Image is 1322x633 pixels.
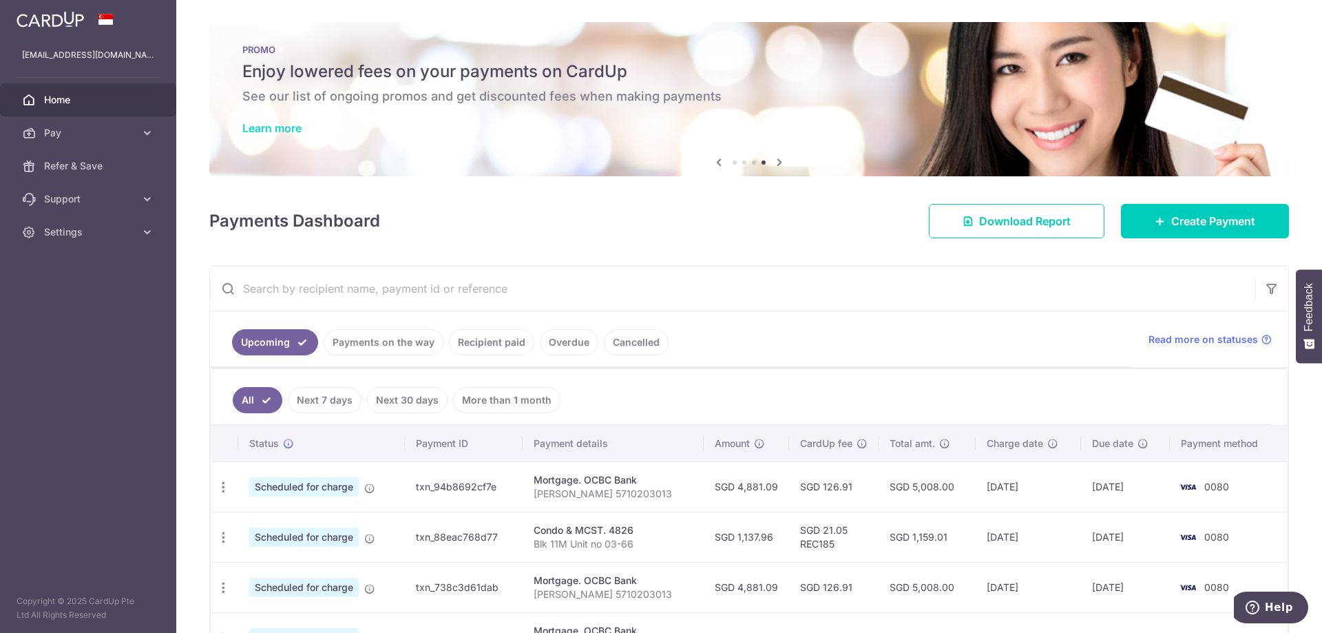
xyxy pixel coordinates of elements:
span: Read more on statuses [1148,333,1258,346]
img: Latest Promos banner [209,22,1289,176]
input: Search by recipient name, payment id or reference [210,267,1255,311]
span: Total amt. [890,437,935,450]
td: SGD 126.91 [789,461,879,512]
span: Home [44,93,135,107]
span: 0080 [1204,581,1229,593]
td: SGD 5,008.00 [879,461,976,512]
span: CardUp fee [800,437,852,450]
a: Cancelled [604,329,669,355]
span: Create Payment [1171,213,1255,229]
td: [DATE] [1081,512,1169,562]
td: [DATE] [976,512,1081,562]
div: Mortgage. OCBC Bank [534,473,692,487]
td: SGD 126.91 [789,562,879,612]
h4: Payments Dashboard [209,209,380,234]
td: SGD 1,159.01 [879,512,976,562]
span: Status [249,437,279,450]
h5: Enjoy lowered fees on your payments on CardUp [242,61,1256,83]
img: Bank Card [1174,579,1202,596]
div: Mortgage. OCBC Bank [534,574,692,588]
span: Settings [44,225,135,239]
td: [DATE] [976,562,1081,612]
a: Overdue [540,329,598,355]
button: Feedback - Show survey [1296,269,1322,363]
p: PROMO [242,44,1256,55]
span: 0080 [1204,531,1229,543]
td: SGD 4,881.09 [704,461,789,512]
td: SGD 1,137.96 [704,512,789,562]
p: [PERSON_NAME] 5710203013 [534,487,692,501]
td: [DATE] [1081,562,1169,612]
span: 0080 [1204,481,1229,492]
h6: See our list of ongoing promos and get discounted fees when making payments [242,88,1256,105]
img: Bank Card [1174,479,1202,495]
td: SGD 21.05 REC185 [789,512,879,562]
td: txn_88eac768d77 [405,512,523,562]
iframe: Opens a widget where you can find more information [1234,592,1308,626]
td: SGD 5,008.00 [879,562,976,612]
td: txn_94b8692cf7e [405,461,523,512]
td: [DATE] [976,461,1081,512]
span: Scheduled for charge [249,578,359,597]
img: Bank Card [1174,529,1202,546]
a: Recipient paid [449,329,534,355]
span: Refer & Save [44,159,135,173]
a: Create Payment [1121,204,1289,238]
a: More than 1 month [453,387,560,413]
td: txn_738c3d61dab [405,562,523,612]
span: Support [44,192,135,206]
a: Download Report [929,204,1104,238]
a: Next 7 days [288,387,361,413]
span: Feedback [1303,283,1315,331]
th: Payment method [1170,426,1288,461]
p: [EMAIL_ADDRESS][DOMAIN_NAME] [22,48,154,62]
span: Download Report [979,213,1071,229]
span: Charge date [987,437,1043,450]
p: [PERSON_NAME] 5710203013 [534,588,692,601]
p: Blk 11M Unit no 03-66 [534,537,692,551]
a: Next 30 days [367,387,448,413]
span: Scheduled for charge [249,477,359,497]
a: All [233,387,282,413]
td: [DATE] [1081,461,1169,512]
div: Condo & MCST. 4826 [534,523,692,537]
span: Amount [715,437,750,450]
a: Learn more [242,121,302,135]
a: Payments on the way [324,329,443,355]
a: Read more on statuses [1148,333,1272,346]
th: Payment details [523,426,703,461]
span: Scheduled for charge [249,528,359,547]
td: SGD 4,881.09 [704,562,789,612]
img: CardUp [17,11,84,28]
th: Payment ID [405,426,523,461]
span: Due date [1092,437,1133,450]
a: Upcoming [232,329,318,355]
span: Pay [44,126,135,140]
